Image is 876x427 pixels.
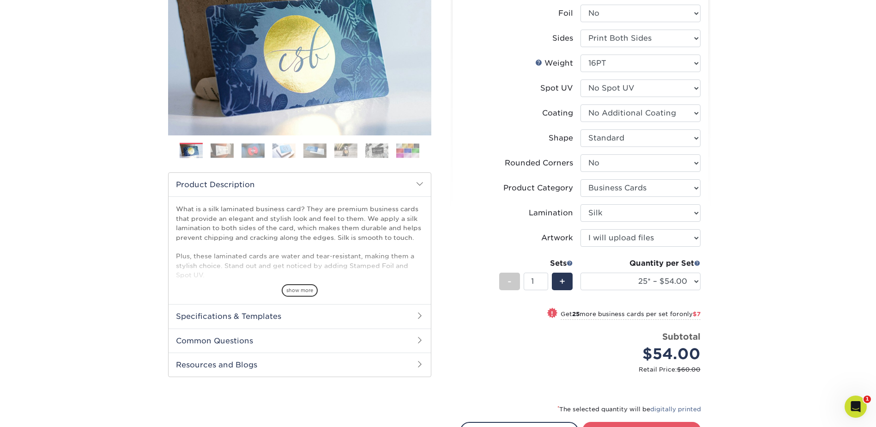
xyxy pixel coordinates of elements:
span: only [679,311,701,317]
div: Weight [535,58,573,69]
strong: Subtotal [662,331,701,342]
span: $60.00 [677,366,701,373]
div: Rounded Corners [505,158,573,169]
a: digitally printed [650,406,701,413]
span: show more [282,284,318,297]
div: Sides [552,33,573,44]
span: + [559,274,565,288]
img: Business Cards 05 [303,143,326,158]
div: Spot UV [540,83,573,94]
span: $7 [693,311,701,317]
span: 1 [864,396,871,403]
img: Business Cards 03 [242,143,265,158]
h2: Common Questions [169,329,431,353]
p: What is a silk laminated business card? They are premium business cards that provide an elegant a... [176,204,423,355]
div: $54.00 [587,343,701,365]
span: - [507,274,512,288]
img: Business Cards 01 [180,140,203,163]
div: Lamination [529,207,573,219]
img: Business Cards 06 [334,143,357,158]
h2: Product Description [169,173,431,196]
div: Coating [542,108,573,119]
small: The selected quantity will be [557,406,701,413]
iframe: Intercom live chat [845,396,867,418]
small: Get more business cards per set for [561,311,701,320]
img: Business Cards 04 [272,143,296,158]
div: Shape [549,133,573,144]
img: Business Cards 08 [396,143,419,158]
img: Business Cards 02 [211,143,234,158]
small: Retail Price: [467,365,701,374]
h2: Resources and Blogs [169,353,431,377]
div: Sets [499,258,573,269]
h2: Specifications & Templates [169,304,431,328]
div: Artwork [541,232,573,244]
div: Quantity per Set [580,258,701,269]
span: ! [551,309,553,318]
img: Business Cards 07 [365,143,388,158]
strong: 25 [572,311,580,317]
div: Product Category [503,183,573,194]
div: Foil [558,8,573,19]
